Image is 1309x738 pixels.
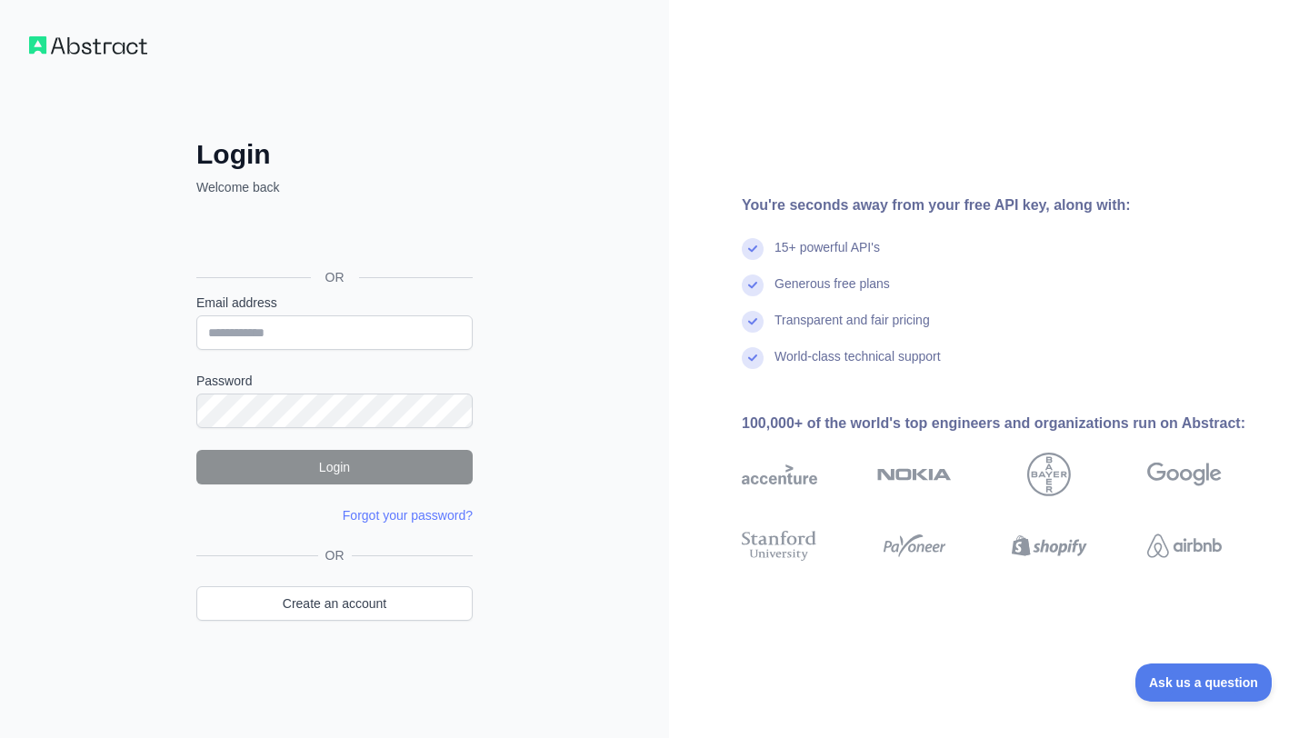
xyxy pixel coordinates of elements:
img: accenture [742,453,817,496]
img: check mark [742,347,764,369]
img: nokia [877,453,953,496]
img: stanford university [742,527,817,564]
img: check mark [742,274,764,296]
div: You're seconds away from your free API key, along with: [742,194,1280,216]
div: World-class technical support [774,347,941,384]
p: Welcome back [196,178,473,196]
img: airbnb [1147,527,1223,564]
a: Create an account [196,586,473,621]
img: google [1147,453,1223,496]
button: Login [196,450,473,484]
img: check mark [742,238,764,260]
div: Transparent and fair pricing [774,311,930,347]
label: Password [196,372,473,390]
label: Email address [196,294,473,312]
div: 100,000+ of the world's top engineers and organizations run on Abstract: [742,413,1280,434]
span: OR [318,546,352,564]
img: shopify [1012,527,1087,564]
a: Forgot your password? [343,508,473,523]
iframe: Toggle Customer Support [1135,663,1273,702]
h2: Login [196,138,473,171]
img: payoneer [877,527,953,564]
img: bayer [1027,453,1071,496]
div: 15+ powerful API's [774,238,880,274]
div: Generous free plans [774,274,890,311]
img: Workflow [29,36,147,55]
span: OR [311,268,359,286]
img: check mark [742,311,764,333]
iframe: Sign in with Google Button [187,216,478,256]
